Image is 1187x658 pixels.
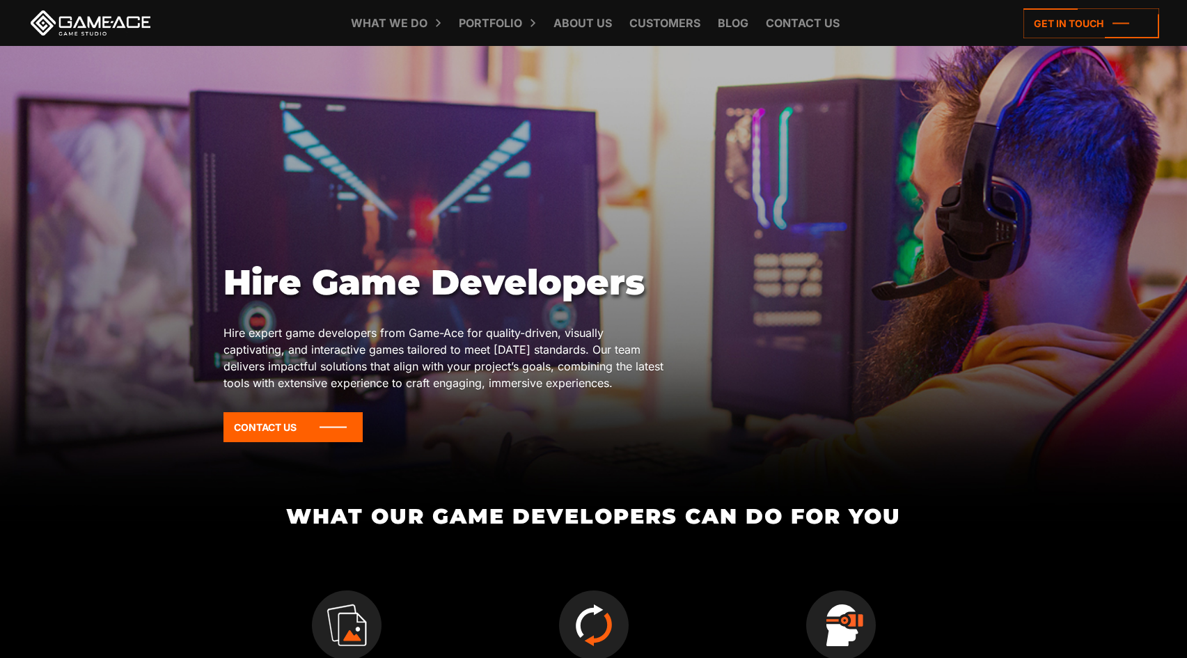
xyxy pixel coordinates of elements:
h1: Hire Game Developers [223,262,668,304]
a: Get in touch [1023,8,1159,38]
a: Contact Us [223,412,363,442]
p: Hire expert game developers from Game-Ace for quality-driven, visually captivating, and interacti... [223,324,668,391]
h2: What Our Game Developers Can Do for You [223,505,964,528]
